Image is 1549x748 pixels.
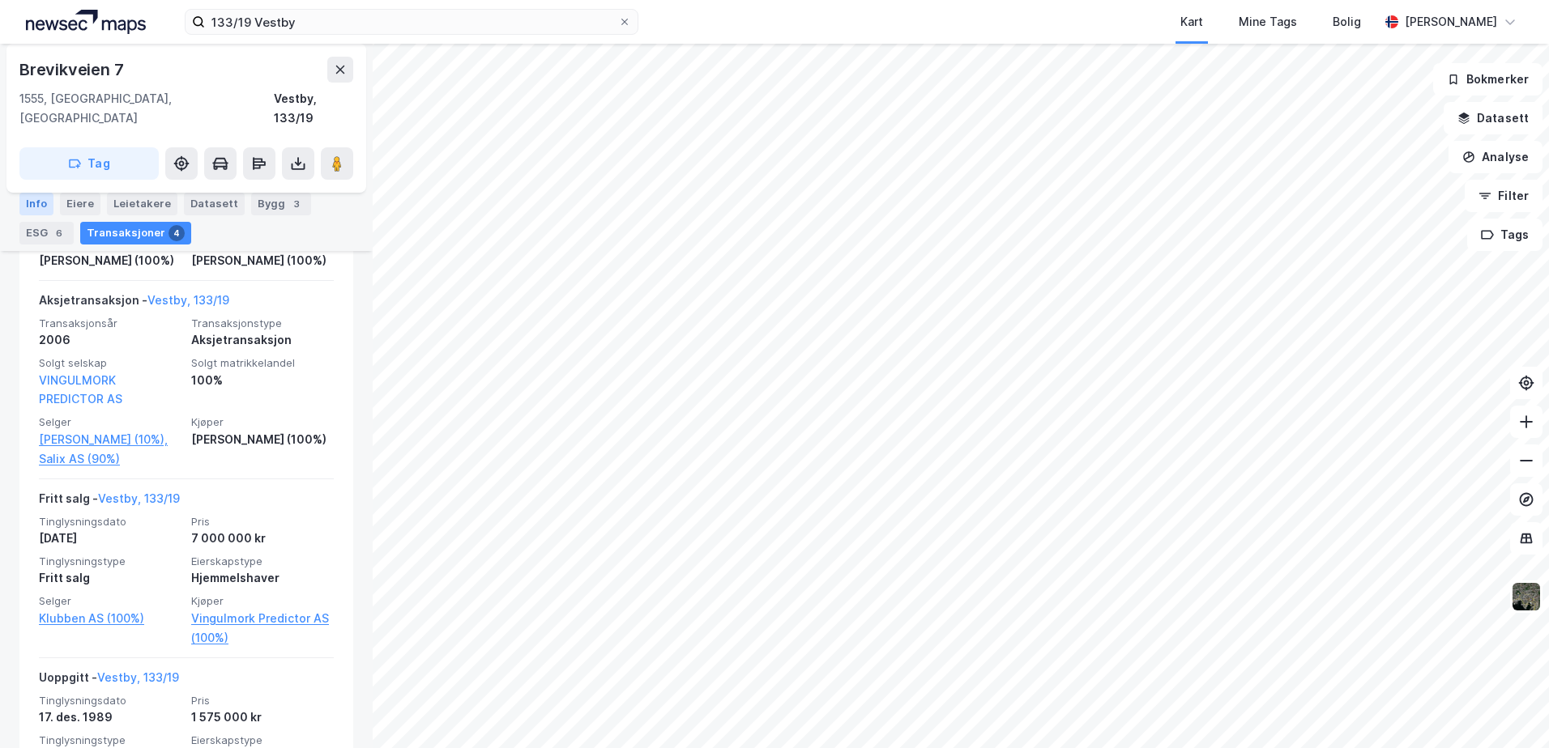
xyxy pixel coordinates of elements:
span: Selger [39,594,181,608]
span: Tinglysningsdato [39,694,181,708]
div: Brevikveien 7 [19,57,126,83]
a: Vestby, 133/19 [98,491,180,505]
span: Kjøper [191,594,334,608]
div: ESG [19,222,74,244]
span: Solgt matrikkelandel [191,356,334,370]
div: Aksjetransaksjon [191,330,334,350]
div: Leietakere [107,193,177,215]
iframe: Chat Widget [1468,670,1549,748]
a: Klubben AS (100%) [39,609,181,628]
button: Tag [19,147,159,180]
span: Tinglysningstype [39,733,181,747]
div: Bolig [1333,12,1361,32]
button: Bokmerker [1433,63,1543,96]
div: 1 575 000 kr [191,708,334,727]
span: Transaksjonsår [39,317,181,330]
div: [PERSON_NAME] [1405,12,1497,32]
span: Transaksjonstype [191,317,334,330]
a: VINGULMORK PREDICTOR AS [39,373,122,406]
div: 3 [288,196,305,212]
div: Hjemmelshaver [191,568,334,588]
div: Eiere [60,193,100,215]
a: Vestby, 133/19 [147,293,229,307]
div: Vestby, 133/19 [274,89,353,128]
div: Uoppgitt - [39,668,179,694]
div: 1555, [GEOGRAPHIC_DATA], [GEOGRAPHIC_DATA] [19,89,274,128]
div: Bygg [251,193,311,215]
div: Mine Tags [1239,12,1297,32]
span: Eierskapstype [191,733,334,747]
div: 100% [191,371,334,390]
span: Selger [39,415,181,429]
button: Filter [1465,180,1543,212]
div: 4 [169,225,185,241]
div: Transaksjoner [80,222,191,244]
a: Vingulmork Predictor AS (100%) [191,609,334,648]
a: [PERSON_NAME] (10%), [39,430,181,449]
div: Aksjetransaksjon - [39,291,229,317]
div: Fritt salg [39,568,181,588]
div: Fritt salg - [39,489,180,515]
div: Kontrollprogram for chat [1468,670,1549,748]
div: [DATE] [39,529,181,548]
div: [PERSON_NAME] (100%) [191,251,334,270]
button: Datasett [1444,102,1543,134]
input: Søk på adresse, matrikkel, gårdeiere, leietakere eller personer [205,10,618,34]
button: Analyse [1449,141,1543,173]
span: Eierskapstype [191,555,334,568]
span: Tinglysningsdato [39,515,181,529]
div: 6 [51,225,67,241]
img: 9k= [1511,581,1542,612]
div: [PERSON_NAME] (100%) [191,430,334,449]
img: logo.a4113a55bc3d86da70a041830d287a7e.svg [26,10,146,34]
span: Pris [191,515,334,529]
div: Datasett [184,193,245,215]
span: Tinglysningstype [39,555,181,568]
div: 7 000 000 kr [191,529,334,548]
a: Vestby, 133/19 [97,670,179,684]
div: 17. des. 1989 [39,708,181,727]
span: Kjøper [191,415,334,429]
button: Tags [1467,219,1543,251]
span: Solgt selskap [39,356,181,370]
div: Kart [1180,12,1203,32]
div: [PERSON_NAME] (100%) [39,251,181,270]
span: Pris [191,694,334,708]
div: Info [19,193,53,215]
div: 2006 [39,330,181,350]
a: Salix AS (90%) [39,449,181,469]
